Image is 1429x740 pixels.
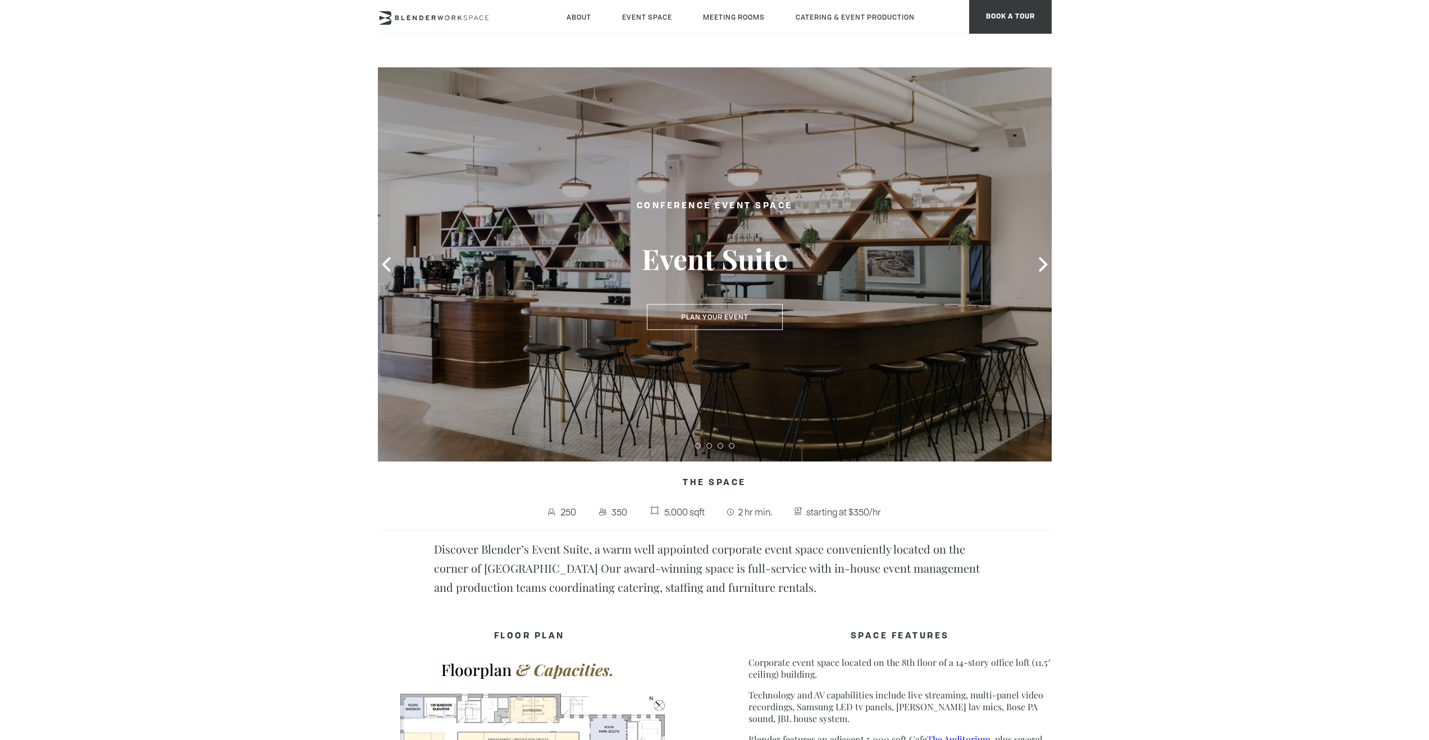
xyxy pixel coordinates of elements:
h4: The Space [378,473,1052,494]
p: Discover Blender’s Event Suite, a warm well appointed corporate event space conveniently located ... [434,540,996,597]
h3: Event Suite [586,241,844,276]
span: starting at $350/hr [803,503,884,521]
p: Corporate event space located on the 8th floor of a 14-story office loft (11.5′ ceiling) building. [748,656,1052,680]
p: Technology and AV capabilities include live streaming, multi-panel video recordings, Samsung LED ... [748,689,1052,724]
span: 250 [559,503,579,521]
span: 2 hr min. [736,503,775,521]
h4: FLOOR PLAN [378,626,681,647]
span: 5,000 sqft [661,503,707,521]
h2: Conference Event Space [586,199,844,213]
button: Plan Your Event [647,304,783,330]
span: 350 [609,503,630,521]
h4: SPACE FEATURES [748,626,1052,647]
